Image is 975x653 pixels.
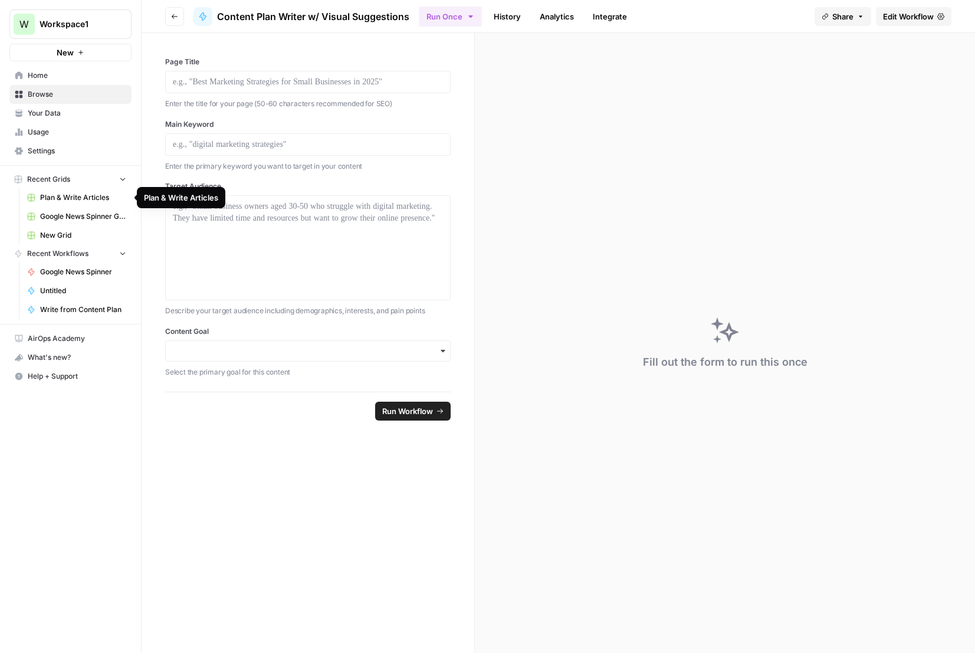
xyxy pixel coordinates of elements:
[883,11,934,22] span: Edit Workflow
[22,226,132,245] a: New Grid
[9,348,132,367] button: What's new?
[40,211,126,222] span: Google News Spinner Grid
[27,174,70,185] span: Recent Grids
[876,7,951,26] a: Edit Workflow
[419,6,482,27] button: Run Once
[9,44,132,61] button: New
[815,7,871,26] button: Share
[9,123,132,142] a: Usage
[165,366,451,378] p: Select the primary goal for this content
[165,181,451,192] label: Target Audience
[9,9,132,39] button: Workspace: Workspace1
[57,47,74,58] span: New
[9,367,132,386] button: Help + Support
[9,329,132,348] a: AirOps Academy
[9,245,132,262] button: Recent Workflows
[382,405,433,417] span: Run Workflow
[28,146,126,156] span: Settings
[165,326,451,337] label: Content Goal
[22,281,132,300] a: Untitled
[533,7,581,26] a: Analytics
[9,85,132,104] a: Browse
[9,104,132,123] a: Your Data
[9,170,132,188] button: Recent Grids
[165,98,451,110] p: Enter the title for your page (50-60 characters recommended for SEO)
[217,9,409,24] span: Content Plan Writer w/ Visual Suggestions
[375,402,451,421] button: Run Workflow
[28,70,126,81] span: Home
[40,18,111,30] span: Workspace1
[165,57,451,67] label: Page Title
[40,304,126,315] span: Write from Content Plan
[40,286,126,296] span: Untitled
[165,305,451,317] p: Describe your target audience including demographics, interests, and pain points
[28,127,126,137] span: Usage
[165,119,451,130] label: Main Keyword
[586,7,634,26] a: Integrate
[9,66,132,85] a: Home
[643,354,807,370] div: Fill out the form to run this once
[40,192,126,203] span: Plan & Write Articles
[22,207,132,226] a: Google News Spinner Grid
[165,160,451,172] p: Enter the primary keyword you want to target in your content
[28,89,126,100] span: Browse
[28,108,126,119] span: Your Data
[40,230,126,241] span: New Grid
[832,11,853,22] span: Share
[487,7,528,26] a: History
[193,7,409,26] a: Content Plan Writer w/ Visual Suggestions
[22,262,132,281] a: Google News Spinner
[40,267,126,277] span: Google News Spinner
[28,371,126,382] span: Help + Support
[27,248,88,259] span: Recent Workflows
[10,349,131,366] div: What's new?
[22,300,132,319] a: Write from Content Plan
[22,188,132,207] a: Plan & Write Articles
[9,142,132,160] a: Settings
[19,17,29,31] span: W
[28,333,126,344] span: AirOps Academy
